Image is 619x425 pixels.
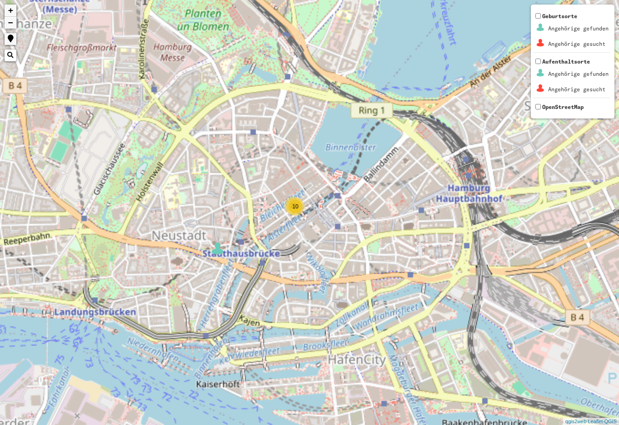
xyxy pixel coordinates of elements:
td: Angehörige gefunden [548,21,609,36]
span: 10 [292,203,298,210]
td: Angehörige gesucht [548,37,609,51]
input: OpenStreetMap [535,104,541,109]
img: Aufenthaltsorte_1_Angeh%C3%B6rigegesucht1.png [535,83,546,94]
a: Leaflet [588,419,603,424]
input: GeburtsorteAngehörige gefundenAngehörige gesucht [535,13,541,19]
a: QGIS [604,419,617,424]
input: AufenthaltsorteAngehörige gefundenAngehörige gesucht [535,59,541,64]
span: Geburtsorte [534,13,610,52]
a: qgis2web [565,419,586,424]
img: Aufenthaltsorte_1_Angeh%C3%B6rigegefunden0.png [535,67,546,79]
a: Show me where I am [5,33,16,45]
a: Zoom in [5,5,16,17]
td: Angehörige gefunden [548,67,609,81]
img: Geburtsorte_2_Angeh%C3%B6rigegefunden0.png [535,22,546,33]
td: Angehörige gesucht [548,82,609,97]
span: Aufenthaltsorte [534,58,610,98]
span: OpenStreetMap [542,104,584,110]
img: Geburtsorte_2_Angeh%C3%B6rigegesucht1.png [535,37,546,49]
a: Zoom out [5,17,16,29]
